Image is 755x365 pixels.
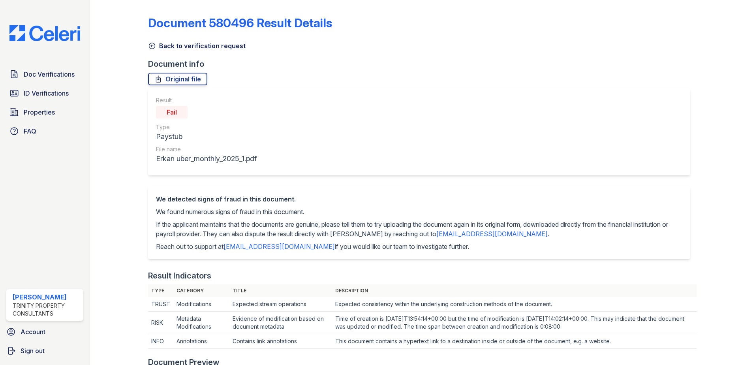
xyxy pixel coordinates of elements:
div: Type [156,123,257,131]
td: INFO [148,334,173,349]
span: . [548,230,549,238]
th: Title [229,284,332,297]
span: Account [21,327,45,337]
span: Doc Verifications [24,70,75,79]
td: Modifications [173,297,229,312]
div: Erkan uber_monthly_2025_1.pdf [156,153,257,164]
div: We detected signs of fraud in this document. [156,194,682,204]
td: Annotations [173,334,229,349]
div: Trinity Property Consultants [13,302,80,318]
p: We found numerous signs of fraud in this document. [156,207,682,216]
a: [EMAIL_ADDRESS][DOMAIN_NAME] [223,243,335,250]
a: Original file [148,73,207,85]
td: Contains link annotations [229,334,332,349]
a: Doc Verifications [6,66,83,82]
div: Result [156,96,257,104]
div: Paystub [156,131,257,142]
span: ID Verifications [24,88,69,98]
span: Properties [24,107,55,117]
th: Type [148,284,173,297]
div: Fail [156,106,188,119]
td: Time of creation is [DATE]T13:54:14+00:00 but the time of modification is [DATE]T14:02:14+00:00. ... [332,312,697,334]
p: Reach out to support at if you would like our team to investigate further. [156,242,682,251]
img: CE_Logo_Blue-a8612792a0a2168367f1c8372b55b34899dd931a85d93a1a3d3e32e68fde9ad4.png [3,25,86,41]
td: Metadata Modifications [173,312,229,334]
a: Back to verification request [148,41,246,51]
a: ID Verifications [6,85,83,101]
td: Expected stream operations [229,297,332,312]
a: Sign out [3,343,86,359]
th: Description [332,284,697,297]
a: Properties [6,104,83,120]
div: File name [156,145,257,153]
a: Document 580496 Result Details [148,16,332,30]
span: Sign out [21,346,45,356]
div: Document info [148,58,697,70]
p: If the applicant maintains that the documents are genuine, please tell them to try uploading the ... [156,220,682,239]
div: Result Indicators [148,270,211,281]
a: [EMAIL_ADDRESS][DOMAIN_NAME] [436,230,548,238]
div: [PERSON_NAME] [13,292,80,302]
td: TRUST [148,297,173,312]
th: Category [173,284,229,297]
td: RISK [148,312,173,334]
td: This document contains a hypertext link to a destination inside or outside of the document, e.g. ... [332,334,697,349]
span: FAQ [24,126,36,136]
a: FAQ [6,123,83,139]
td: Expected consistency within the underlying construction methods of the document. [332,297,697,312]
td: Evidence of modification based on document metadata [229,312,332,334]
a: Account [3,324,86,340]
